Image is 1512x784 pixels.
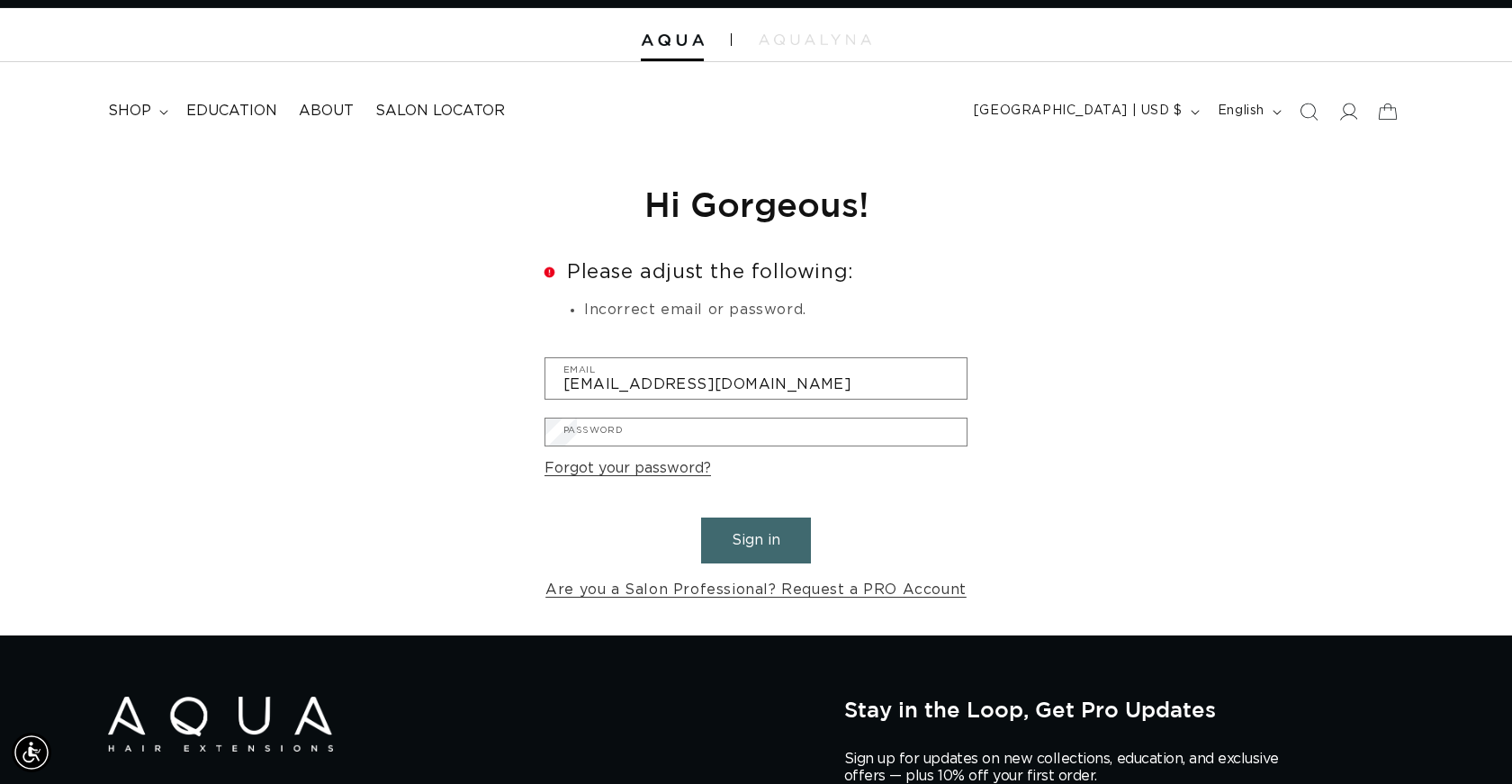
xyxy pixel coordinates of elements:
img: Aqua Hair Extensions [108,697,333,752]
span: shop [108,102,151,121]
img: aqualyna.com [759,34,871,45]
a: Education [175,91,288,131]
a: Are you a Salon Professional? Request a PRO Account [545,577,967,603]
a: Forgot your password? [544,455,711,482]
a: Salon Locator [364,91,516,131]
span: About [299,102,354,121]
li: Incorrect email or password. [584,299,967,322]
h2: Stay in the Loop, Get Pro Updates [844,697,1404,722]
input: Email [545,358,967,399]
h2: Please adjust the following: [544,262,967,282]
button: Sign in [701,518,811,563]
span: [GEOGRAPHIC_DATA] | USD $ [974,102,1183,121]
a: About [288,91,364,131]
span: Education [186,102,277,121]
iframe: Chat Widget [1268,590,1512,784]
button: English [1207,95,1289,129]
span: Salon Locator [375,102,505,121]
div: Accessibility Menu [12,733,51,772]
h1: Hi Gorgeous! [544,182,967,226]
img: Aqua Hair Extensions [641,34,704,47]
summary: shop [97,91,175,131]
span: English [1218,102,1264,121]
button: [GEOGRAPHIC_DATA] | USD $ [963,95,1207,129]
summary: Search [1289,92,1328,131]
